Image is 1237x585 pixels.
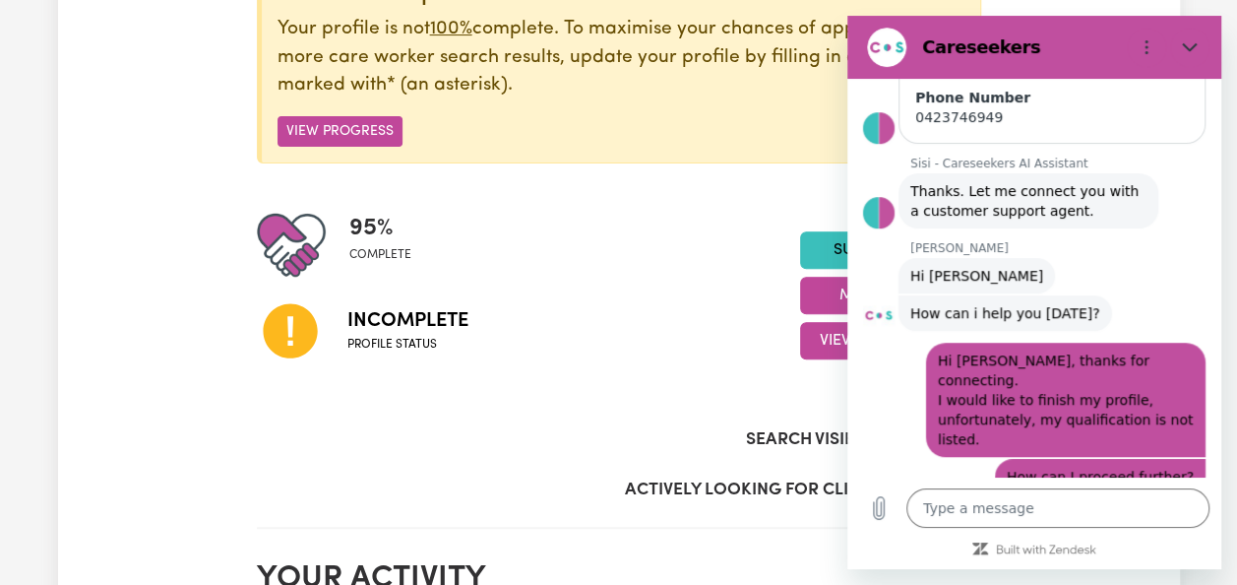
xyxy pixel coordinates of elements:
[625,478,890,503] label: Actively Looking for Clients
[800,231,981,269] a: Submit Hours
[347,336,468,354] span: Profile status
[349,246,411,264] span: complete
[387,76,508,95] span: an asterisk
[347,306,468,336] span: Incomplete
[349,211,427,280] div: Profile completeness: 95%
[800,322,981,359] button: View/Edit Profile
[847,16,1221,569] iframe: Messaging window
[746,427,895,453] label: Search Visibility
[278,116,402,147] button: View Progress
[800,277,981,314] button: My Account
[430,20,472,38] u: 100%
[278,16,964,100] p: Your profile is not complete. To maximise your chances of appearing in more care worker search re...
[349,211,411,246] span: 95 %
